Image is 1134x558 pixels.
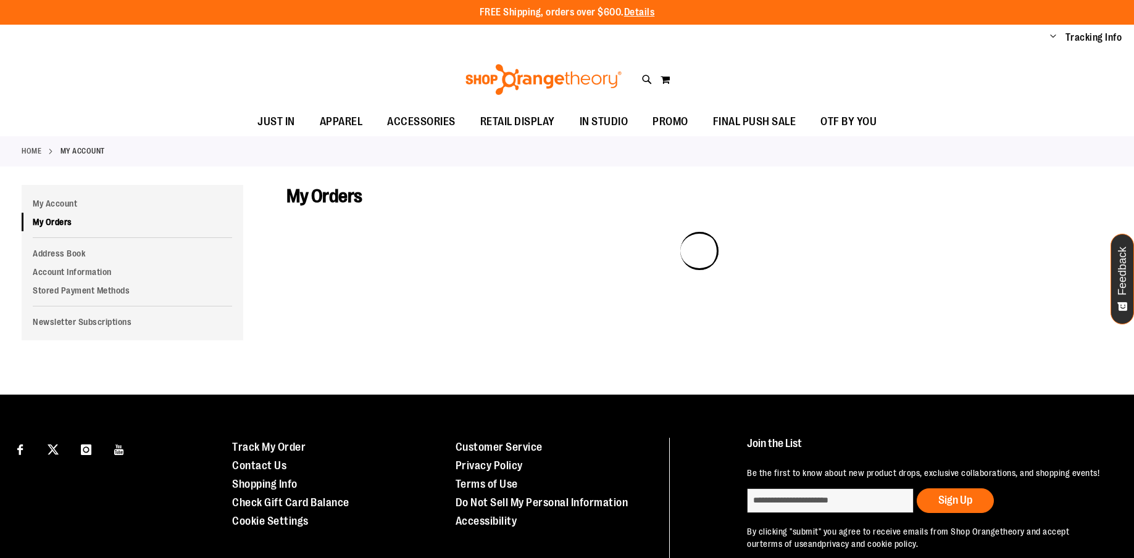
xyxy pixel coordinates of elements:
a: My Account [22,194,243,213]
a: Terms of Use [456,478,518,490]
a: Visit our Facebook page [9,438,31,459]
a: PROMO [640,108,701,136]
a: Visit our X page [43,438,64,459]
a: Address Book [22,244,243,263]
button: Feedback - Show survey [1111,234,1134,324]
span: ACCESSORIES [387,108,456,136]
a: Stored Payment Methods [22,281,243,300]
a: Cookie Settings [232,515,309,527]
p: FREE Shipping, orders over $600. [480,6,655,20]
strong: My Account [60,146,105,157]
a: Newsletter Subscriptions [22,313,243,331]
a: Privacy Policy [456,459,523,472]
a: Home [22,146,41,157]
span: PROMO [652,108,688,136]
h4: Join the List [747,438,1106,461]
a: RETAIL DISPLAY [468,108,567,136]
span: APPAREL [320,108,363,136]
button: Sign Up [917,488,994,513]
span: Sign Up [938,494,972,506]
a: privacy and cookie policy. [822,539,918,549]
a: OTF BY YOU [808,108,889,136]
img: Shop Orangetheory [464,64,623,95]
p: By clicking "submit" you agree to receive emails from Shop Orangetheory and accept our and [747,525,1106,550]
a: Visit our Instagram page [75,438,97,459]
a: Account Information [22,263,243,281]
a: APPAREL [307,108,375,136]
button: Account menu [1050,31,1056,44]
a: Accessibility [456,515,517,527]
a: Tracking Info [1065,31,1122,44]
a: Details [624,7,655,18]
a: ACCESSORIES [375,108,468,136]
a: Customer Service [456,441,543,453]
span: Feedback [1117,247,1128,295]
img: Twitter [48,444,59,455]
span: FINAL PUSH SALE [713,108,796,136]
span: IN STUDIO [580,108,628,136]
a: JUST IN [245,108,307,136]
a: Contact Us [232,459,286,472]
a: Shopping Info [232,478,298,490]
input: enter email [747,488,914,513]
a: Do Not Sell My Personal Information [456,496,628,509]
a: IN STUDIO [567,108,641,136]
a: Visit our Youtube page [109,438,130,459]
a: terms of use [760,539,808,549]
a: Check Gift Card Balance [232,496,349,509]
span: My Orders [286,186,362,207]
a: FINAL PUSH SALE [701,108,809,136]
span: OTF BY YOU [820,108,877,136]
span: JUST IN [257,108,295,136]
p: Be the first to know about new product drops, exclusive collaborations, and shopping events! [747,467,1106,479]
a: Track My Order [232,441,306,453]
span: RETAIL DISPLAY [480,108,555,136]
a: My Orders [22,213,243,231]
